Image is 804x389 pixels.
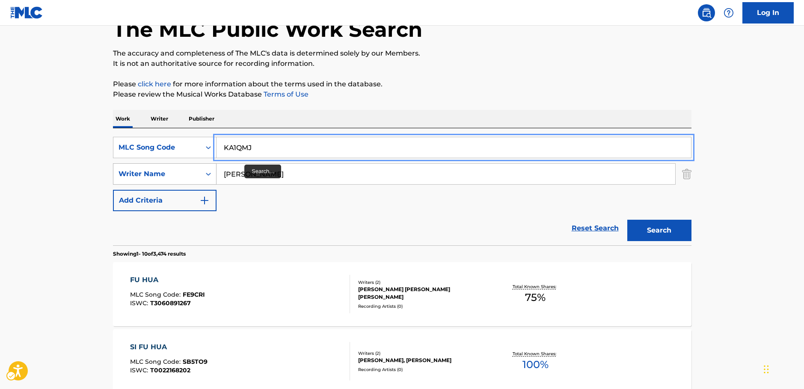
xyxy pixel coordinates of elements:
[522,357,549,372] span: 100 %
[148,110,171,128] p: Writer
[358,286,487,301] div: [PERSON_NAME] [PERSON_NAME] [PERSON_NAME]
[525,290,546,305] span: 75 %
[119,169,196,179] div: Writer Name
[761,348,804,389] iframe: Hubspot Iframe
[761,348,804,389] div: Chat Widget
[130,358,183,365] span: MLC Song Code :
[724,8,734,18] img: help
[567,219,623,238] a: Reset Search
[201,164,216,184] div: On
[130,299,150,307] span: ISWC :
[513,351,558,357] p: Total Known Shares:
[150,299,191,307] span: T3060891267
[627,220,691,241] button: Search
[742,2,794,24] a: Log In
[113,137,691,245] form: Search Form
[186,110,217,128] p: Publisher
[701,8,712,18] img: search
[10,6,43,19] img: MLC Logo
[130,291,183,298] span: MLC Song Code :
[130,275,205,285] div: FU HUA
[358,303,487,309] div: Recording Artists ( 0 )
[358,350,487,357] div: Writers ( 2 )
[113,190,217,211] button: Add Criteria
[113,250,186,258] p: Showing 1 - 10 of 3,474 results
[113,89,691,100] p: Please review the Musical Works Database
[513,283,558,290] p: Total Known Shares:
[113,17,422,42] h1: The MLC Public Work Search
[150,366,190,374] span: T0022168202
[262,90,309,98] a: Terms of Use
[358,366,487,373] div: Recording Artists ( 0 )
[130,342,208,352] div: SI FU HUA
[113,262,691,326] a: FU HUAMLC Song Code:FE9CRIISWC:T3060891267Writers (2)[PERSON_NAME] [PERSON_NAME] [PERSON_NAME]Rec...
[199,195,210,206] img: 9d2ae6d4665cec9f34b9.svg
[764,357,769,382] div: Drag
[183,291,205,298] span: FE9CRI
[113,110,133,128] p: Work
[113,48,691,59] p: The accuracy and completeness of The MLC's data is determined solely by our Members.
[682,163,691,185] img: Delete Criterion
[113,79,691,89] p: Please for more information about the terms used in the database.
[130,366,150,374] span: ISWC :
[358,357,487,364] div: [PERSON_NAME], [PERSON_NAME]
[217,137,691,158] input: Search...
[217,164,675,184] input: Search...
[119,142,196,153] div: MLC Song Code
[113,59,691,69] p: It is not an authoritative source for recording information.
[138,80,171,88] a: click here
[358,279,487,286] div: Writers ( 2 )
[183,358,208,365] span: SB5TO9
